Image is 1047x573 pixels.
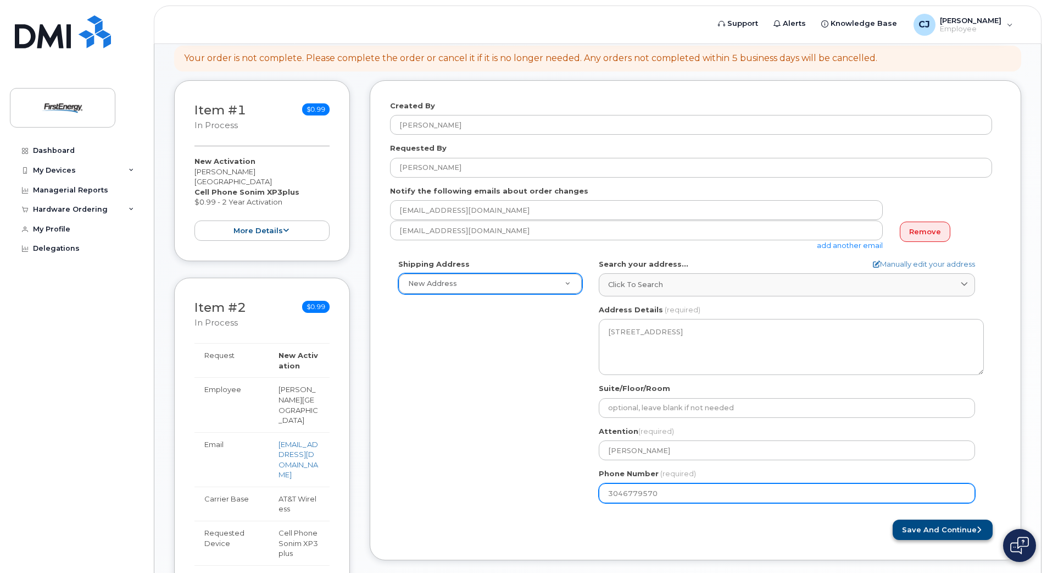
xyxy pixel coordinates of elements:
span: $0.99 [302,103,330,115]
a: New Address [399,274,582,294]
span: Employee [940,25,1001,34]
div: Your order is not complete. Please complete the order or cancel it if it is no longer needed. Any... [184,52,877,65]
a: Alerts [766,13,814,35]
a: Support [710,13,766,35]
span: (required) [638,427,674,436]
small: in process [194,318,238,328]
span: Click to search [608,279,663,290]
span: $0.99 [302,301,330,313]
a: Manually edit your address [873,259,975,269]
label: Notify the following emails about order changes [390,186,588,196]
label: Phone Number [599,469,659,479]
button: more details [194,221,330,241]
span: New Address [408,279,457,288]
a: Remove [900,222,950,242]
label: Suite/Floor/Room [599,383,670,394]
h3: Item #1 [194,103,246,131]
span: [PERSON_NAME] [940,16,1001,25]
strong: New Activation [279,351,318,370]
h3: Item #2 [194,301,246,329]
small: in process [194,120,238,130]
td: AT&T Wireless [269,487,330,521]
label: Created By [390,101,435,111]
label: Address Details [599,305,663,315]
label: Requested By [390,143,447,153]
td: Employee [194,377,269,432]
span: Alerts [783,18,806,29]
input: Example: John Smith [390,158,992,178]
span: CJ [918,18,930,31]
a: Knowledge Base [814,13,905,35]
div: [PERSON_NAME][GEOGRAPHIC_DATA] $0.99 - 2 Year Activation [194,156,330,241]
td: Carrier Base [194,487,269,521]
label: Shipping Address [398,259,470,269]
input: Example: john@appleseed.com [390,221,883,240]
span: (required) [665,305,700,314]
span: (required) [660,469,696,478]
label: Search your address... [599,259,688,269]
strong: New Activation [194,157,255,166]
strong: Cell Phone Sonim XP3plus [194,188,299,196]
td: Cell Phone Sonim XP3plus [269,521,330,565]
span: Knowledge Base [831,18,897,29]
a: add another email [817,241,883,250]
a: [EMAIL_ADDRESS][DOMAIN_NAME] [279,440,318,480]
td: [PERSON_NAME][GEOGRAPHIC_DATA] [269,377,330,432]
input: Example: john@appleseed.com [390,200,883,220]
a: Click to search [599,273,975,296]
span: Support [727,18,758,29]
label: Attention [599,426,674,437]
button: Save and Continue [893,520,993,540]
div: Corbin, Jason W [906,14,1021,36]
td: Email [194,432,269,487]
img: Open chat [1010,537,1029,554]
td: Request [194,343,269,377]
input: optional, leave blank if not needed [599,398,975,418]
td: Requested Device [194,521,269,565]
